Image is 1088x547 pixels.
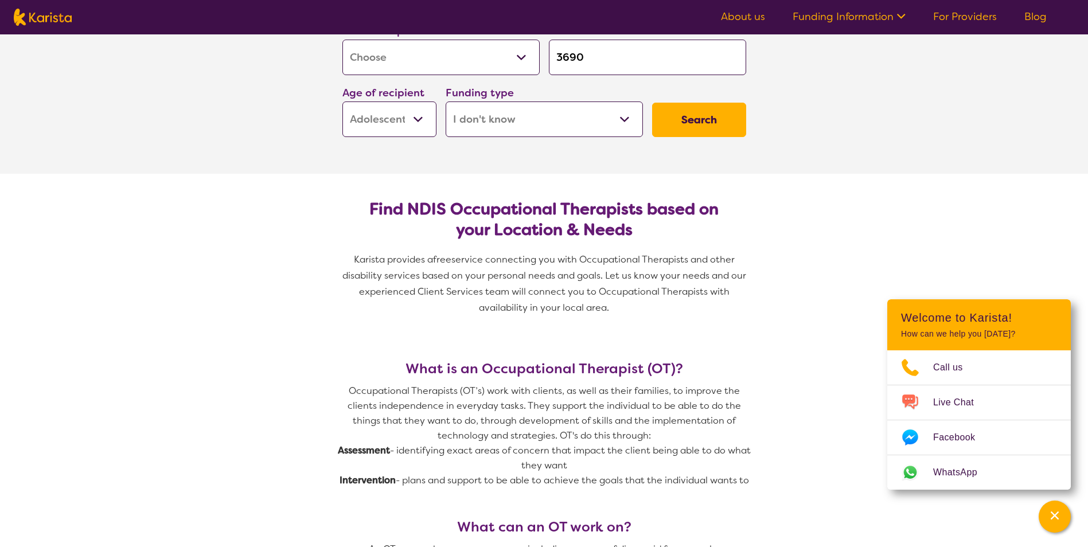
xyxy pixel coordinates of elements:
ul: Choose channel [887,350,1071,490]
a: For Providers [933,10,997,24]
button: Search [652,103,746,137]
strong: Assessment [338,444,390,456]
strong: Intervention [340,474,396,486]
span: Karista provides a [354,253,433,265]
h3: What can an OT work on? [338,519,751,535]
a: Blog [1024,10,1047,24]
img: Karista logo [14,9,72,26]
p: - identifying exact areas of concern that impact the client being able to do what they want [338,443,751,473]
h2: Find NDIS Occupational Therapists based on your Location & Needs [352,199,737,240]
span: Call us [933,359,977,376]
span: Live Chat [933,394,988,411]
h2: Welcome to Karista! [901,311,1057,325]
input: Type [549,40,746,75]
div: Channel Menu [887,299,1071,490]
label: Age of recipient [342,86,424,100]
span: Facebook [933,429,989,446]
a: Web link opens in a new tab. [887,455,1071,490]
a: About us [721,10,765,24]
p: Occupational Therapists (OT’s) work with clients, as well as their families, to improve the clien... [338,384,751,443]
button: Channel Menu [1039,501,1071,533]
span: service connecting you with Occupational Therapists and other disability services based on your p... [342,253,748,314]
span: free [433,253,451,265]
p: - plans and support to be able to achieve the goals that the individual wants to [338,473,751,488]
span: WhatsApp [933,464,991,481]
h3: What is an Occupational Therapist (OT)? [338,361,751,377]
label: Funding type [446,86,514,100]
a: Funding Information [793,10,906,24]
p: How can we help you [DATE]? [901,329,1057,339]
